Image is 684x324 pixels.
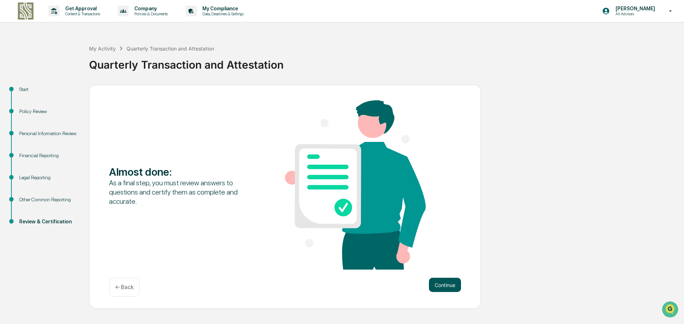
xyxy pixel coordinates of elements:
img: 1746055101610-c473b297-6a78-478c-a979-82029cc54cd1 [7,54,20,67]
div: Personal Information Review [19,130,78,137]
p: All Advisors [610,11,659,16]
span: Pylon [71,121,86,126]
button: Start new chat [121,57,130,65]
iframe: Open customer support [661,301,680,320]
div: Financial Reporting [19,152,78,159]
img: Almost done [285,100,426,270]
span: Preclearance [14,90,46,97]
div: 🖐️ [7,90,13,96]
p: My Compliance [197,6,247,11]
a: 🖐️Preclearance [4,87,49,100]
img: logo [17,2,34,20]
div: My Activity [89,46,116,52]
p: Policies & Documents [129,11,171,16]
div: Quarterly Transaction and Attestation [126,46,214,52]
p: Content & Transactions [59,11,104,16]
div: As a final step, you must review answers to questions and certify them as complete and accurate. [109,178,250,206]
div: Other Common Reporting [19,196,78,203]
p: Get Approval [59,6,104,11]
p: ← Back [115,284,134,291]
p: [PERSON_NAME] [610,6,659,11]
div: Legal Reporting [19,174,78,181]
button: Continue [429,278,461,292]
div: We're available if you need us! [24,62,90,67]
p: How can we help? [7,15,130,26]
div: 🔎 [7,104,13,110]
div: Policy Review [19,108,78,115]
a: Powered byPylon [50,120,86,126]
div: Start [19,86,78,93]
span: Attestations [59,90,88,97]
span: Data Lookup [14,103,45,110]
a: 🗄️Attestations [49,87,91,100]
div: Start new chat [24,54,117,62]
div: Review & Certification [19,218,78,225]
p: Company [129,6,171,11]
p: Data, Deadlines & Settings [197,11,247,16]
a: 🔎Data Lookup [4,100,48,113]
div: Almost done : [109,165,250,178]
div: Quarterly Transaction and Attestation [89,53,680,71]
div: 🗄️ [52,90,57,96]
